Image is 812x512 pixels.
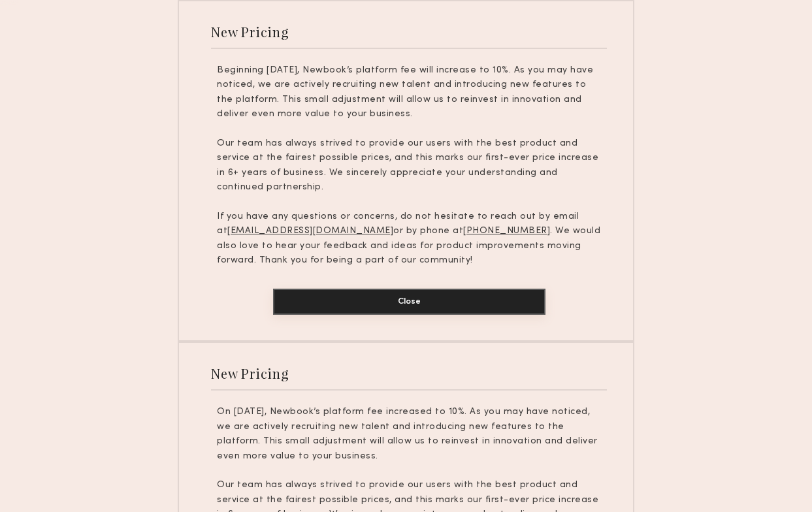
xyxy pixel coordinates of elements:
p: On [DATE], Newbook’s platform fee increased to 10%. As you may have noticed, we are actively recr... [217,405,601,464]
p: Our team has always strived to provide our users with the best product and service at the fairest... [217,136,601,195]
u: [EMAIL_ADDRESS][DOMAIN_NAME] [227,227,393,235]
button: Close [273,289,545,315]
p: Beginning [DATE], Newbook’s platform fee will increase to 10%. As you may have noticed, we are ac... [217,63,601,122]
div: New Pricing [211,23,289,40]
p: If you have any questions or concerns, do not hesitate to reach out by email at or by phone at . ... [217,210,601,268]
div: New Pricing [211,364,289,382]
u: [PHONE_NUMBER] [463,227,550,235]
